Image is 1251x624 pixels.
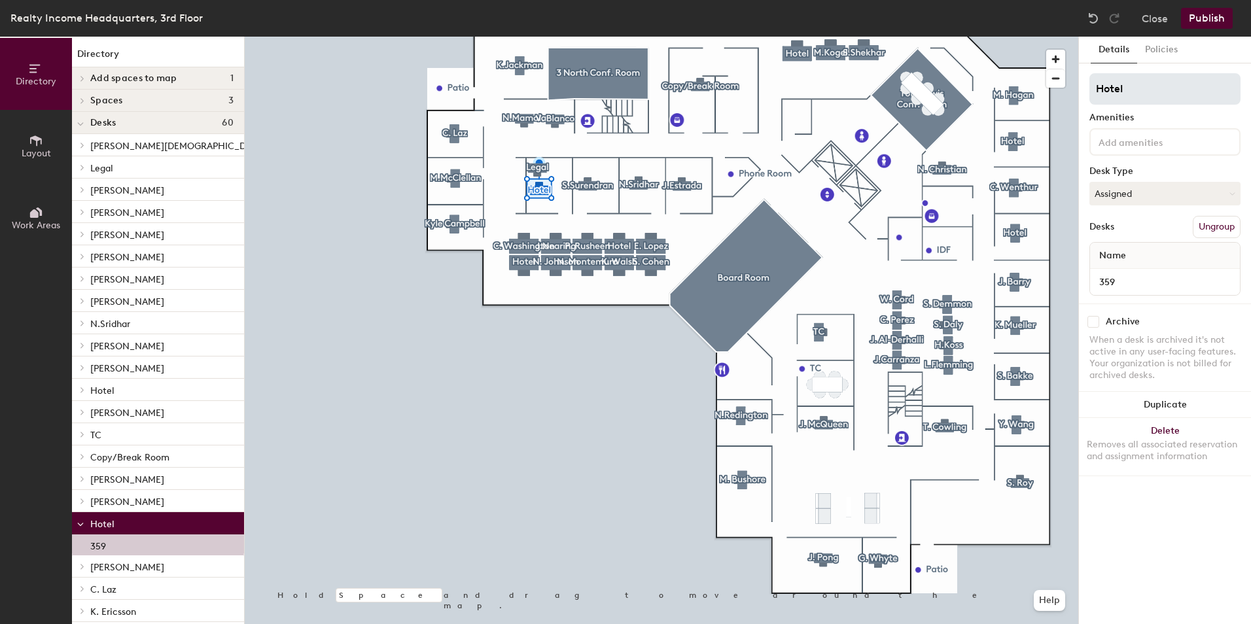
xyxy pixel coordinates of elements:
[1091,37,1137,63] button: Details
[12,220,60,231] span: Work Areas
[16,76,56,87] span: Directory
[1079,418,1251,476] button: DeleteRemoves all associated reservation and assignment information
[1079,392,1251,418] button: Duplicate
[90,519,115,530] span: Hotel
[90,363,164,374] span: [PERSON_NAME]
[90,207,164,218] span: [PERSON_NAME]
[1093,273,1237,291] input: Unnamed desk
[90,252,164,263] span: [PERSON_NAME]
[90,185,164,196] span: [PERSON_NAME]
[1089,182,1241,205] button: Assigned
[90,584,116,595] span: C. Laz
[90,95,123,106] span: Spaces
[72,47,244,67] h1: Directory
[90,73,177,84] span: Add spaces to map
[90,452,169,463] span: Copy/Break Room
[90,274,164,285] span: [PERSON_NAME]
[1096,133,1214,149] input: Add amenities
[1087,12,1100,25] img: Undo
[90,537,106,552] p: 359
[90,407,164,419] span: [PERSON_NAME]
[1106,317,1140,327] div: Archive
[10,10,203,26] div: Realty Income Headquarters, 3rd Floor
[90,474,164,485] span: [PERSON_NAME]
[1089,166,1241,177] div: Desk Type
[22,148,51,159] span: Layout
[90,141,264,152] span: [PERSON_NAME][DEMOGRAPHIC_DATA]
[222,118,234,128] span: 60
[1089,334,1241,381] div: When a desk is archived it's not active in any user-facing features. Your organization is not bil...
[90,319,130,330] span: N.Sridhar
[1089,222,1114,232] div: Desks
[1089,113,1241,123] div: Amenities
[90,496,164,508] span: [PERSON_NAME]
[90,163,113,174] span: Legal
[1108,12,1121,25] img: Redo
[1142,8,1168,29] button: Close
[90,341,164,352] span: [PERSON_NAME]
[90,230,164,241] span: [PERSON_NAME]
[90,562,164,573] span: [PERSON_NAME]
[1193,216,1241,238] button: Ungroup
[90,118,116,128] span: Desks
[90,296,164,307] span: [PERSON_NAME]
[1034,590,1065,611] button: Help
[90,385,115,396] span: Hotel
[1087,439,1243,462] div: Removes all associated reservation and assignment information
[1093,244,1133,268] span: Name
[1137,37,1186,63] button: Policies
[1181,8,1233,29] button: Publish
[90,606,136,617] span: K. Ericsson
[230,73,234,84] span: 1
[90,430,101,441] span: TC
[228,95,234,106] span: 3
